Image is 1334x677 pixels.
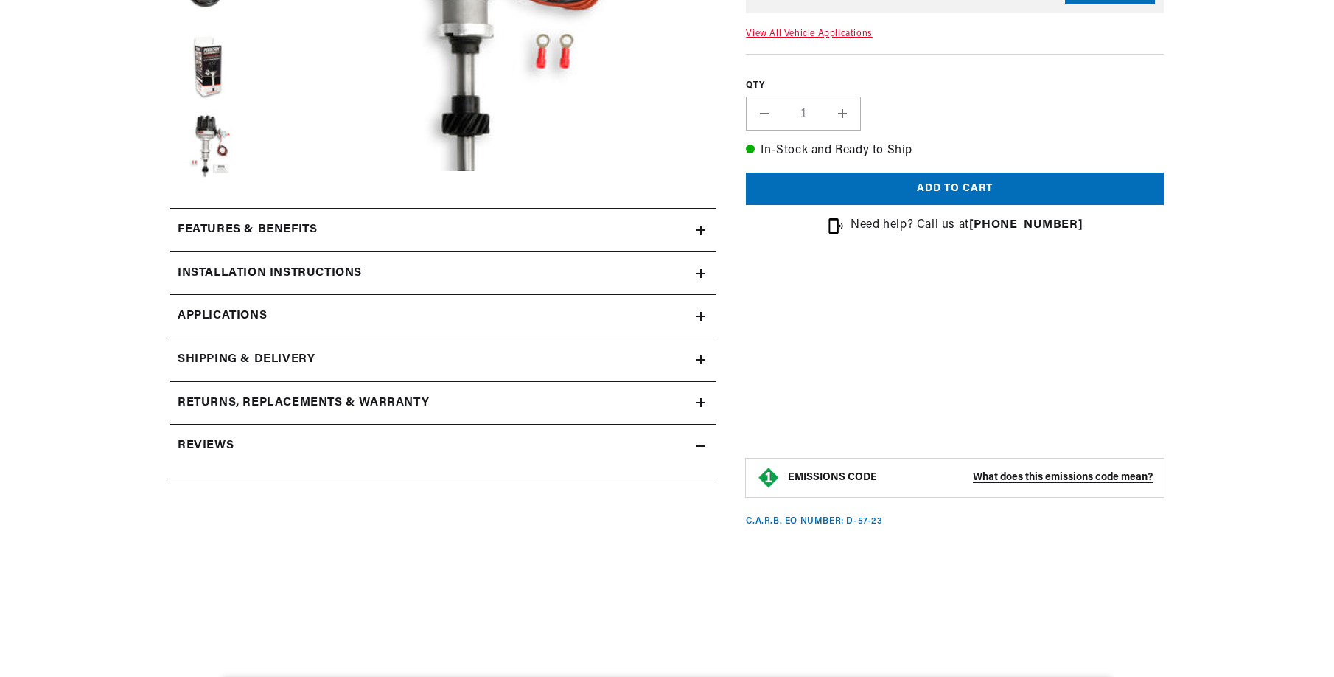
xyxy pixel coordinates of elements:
summary: Reviews [170,425,716,468]
h2: Installation instructions [178,264,362,283]
p: In-Stock and Ready to Ship [746,142,1164,161]
a: View All Vehicle Applications [746,29,872,38]
summary: Returns, Replacements & Warranty [170,382,716,425]
h2: Features & Benefits [178,221,317,240]
a: Applications [170,295,716,338]
h2: Reviews [178,437,234,456]
label: QTY [746,80,1164,92]
h2: Returns, Replacements & Warranty [178,394,429,413]
button: Load image 5 in gallery view [170,30,244,104]
p: C.A.R.B. EO Number: D-57-23 [746,515,882,528]
strong: What does this emissions code mean? [973,472,1153,483]
button: EMISSIONS CODEWhat does this emissions code mean? [788,471,1153,485]
summary: Installation instructions [170,252,716,295]
summary: Features & Benefits [170,209,716,251]
img: Emissions code [757,466,781,490]
p: Need help? Call us at [851,216,1083,235]
button: Add to cart [746,173,1164,206]
h2: Shipping & Delivery [178,350,315,369]
summary: Shipping & Delivery [170,338,716,381]
button: Load image 6 in gallery view [170,111,244,185]
a: [PHONE_NUMBER] [969,219,1083,231]
strong: EMISSIONS CODE [788,472,877,483]
span: Applications [178,307,267,326]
